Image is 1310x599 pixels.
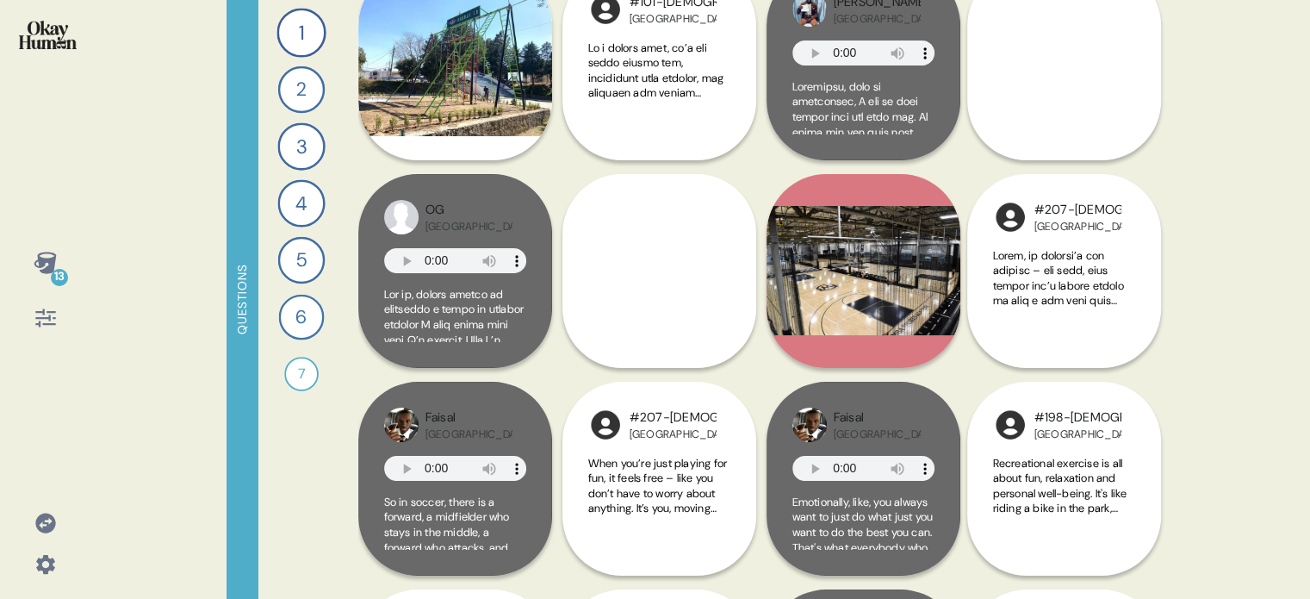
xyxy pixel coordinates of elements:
div: 7 [284,357,319,391]
div: 6 [278,295,324,340]
div: 3 [277,122,325,170]
div: 13 [51,269,68,286]
div: 1 [276,8,326,57]
img: okayhuman.3b1b6348.png [19,21,77,49]
div: 5 [277,237,325,284]
div: 4 [277,179,325,227]
div: 2 [277,66,324,113]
